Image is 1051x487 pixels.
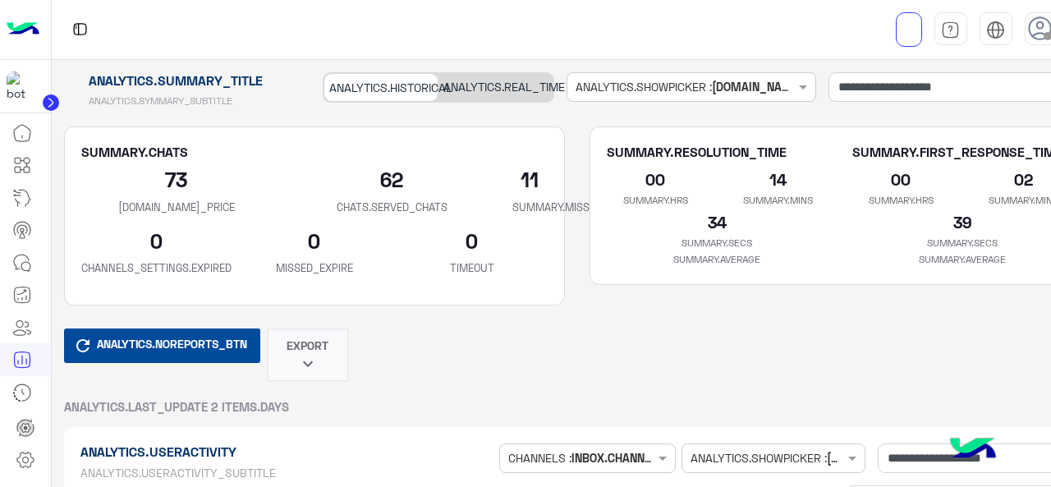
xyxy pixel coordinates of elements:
p: [DOMAIN_NAME]_PRICE [81,199,273,215]
button: EXPORTkeyboard_arrow_down [267,328,349,382]
div: ANALYTICS.HISTORICAL [324,73,438,102]
img: tab [70,19,90,39]
span: ANALYTICS.LAST_UPDATE 2 ITEMS.DAYS [64,398,289,415]
span: ANALYTICS.NOREPORTS_BTN [93,333,251,355]
h2: 34 [607,209,828,235]
p: SUMMARY.MISSED [512,199,548,215]
p: CHANNELS_SETTINGS.EXPIRED [81,260,232,276]
img: tab [941,21,960,39]
h5: SUMMARY.RESOLUTION_TIME [607,144,828,160]
button: ANALYTICS.NOREPORTS_BTN [64,328,260,363]
p: SUMMARY.AVERAGE [607,251,828,268]
h5: SUMMARY.CHATS [81,144,548,160]
h2: 0 [257,227,372,254]
h2: 00 [852,166,951,192]
h2: 14 [729,166,828,192]
img: Logo [7,12,39,47]
p: SUMMARY.HRS [852,192,951,209]
h2: 62 [296,166,488,192]
a: tab [934,12,967,47]
p: SUMMARY.SECS [607,235,828,251]
img: 317874714732967 [7,71,36,101]
p: TIMEOUT [397,260,548,276]
h1: ANALYTICS.USERACTIVITY [80,443,493,460]
h2: 0 [397,227,548,254]
img: hulul-logo.png [944,421,1002,479]
div: ANALYTICS.REAL_TIME [438,73,553,102]
h2: 00 [607,166,705,192]
h5: ANALYTICS.SYMMARY_SUBTITLE [64,94,305,108]
p: MISSED_EXPIRE [257,260,372,276]
p: SUMMARY.HRS [607,192,705,209]
h2: 73 [81,166,273,192]
h5: ANALYTICS.USERACTIVITY_SUBTITLE [80,466,493,480]
p: CHATS.SERVED_CHATS [296,199,488,215]
img: tab [986,21,1005,39]
i: keyboard_arrow_down [298,354,318,374]
h2: 11 [512,166,548,192]
p: SUMMARY.MINS [729,192,828,209]
h2: 0 [81,227,232,254]
h1: ANALYTICS.SUMMARY_TITLE [64,72,305,89]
